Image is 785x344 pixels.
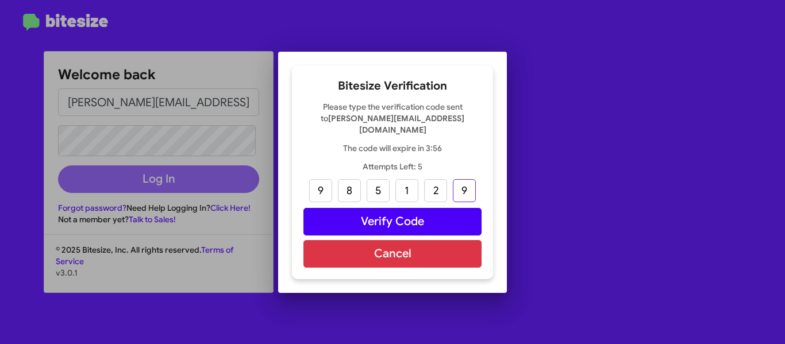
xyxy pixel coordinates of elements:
[303,208,482,235] button: Verify Code
[303,240,482,268] button: Cancel
[303,161,482,172] p: Attempts Left: 5
[303,77,482,95] h2: Bitesize Verification
[328,113,464,135] strong: [PERSON_NAME][EMAIL_ADDRESS][DOMAIN_NAME]
[303,101,482,136] p: Please type the verification code sent to
[303,142,482,154] p: The code will expire in 3:56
